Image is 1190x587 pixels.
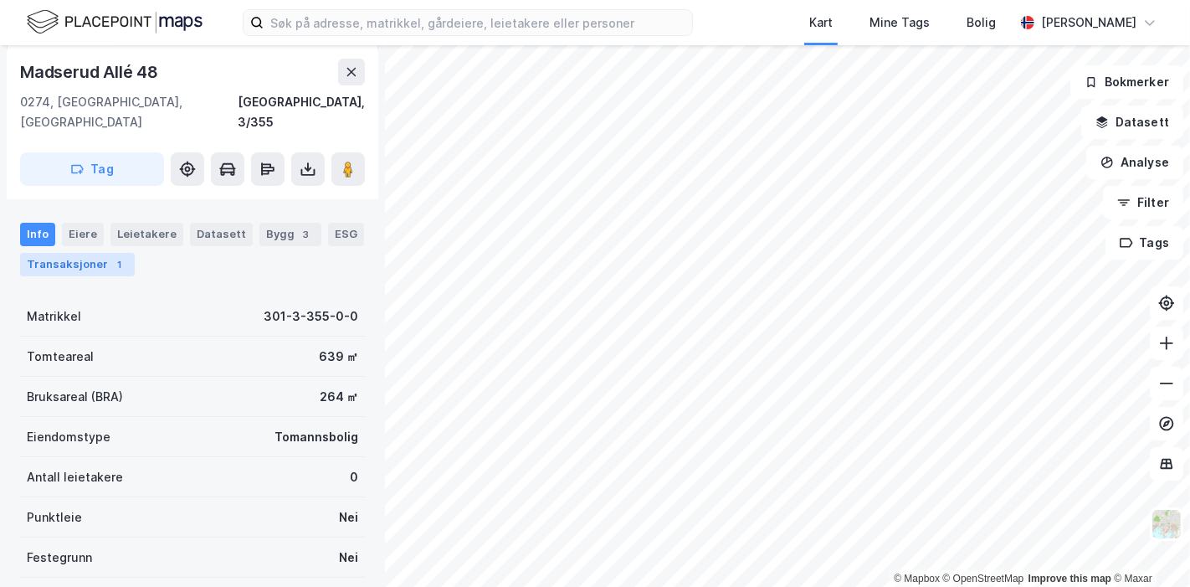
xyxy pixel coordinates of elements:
[894,573,940,584] a: Mapbox
[809,13,833,33] div: Kart
[111,256,128,273] div: 1
[190,223,253,246] div: Datasett
[27,467,123,487] div: Antall leietakere
[27,347,94,367] div: Tomteareal
[20,152,164,186] button: Tag
[1105,226,1183,260] button: Tags
[27,427,110,447] div: Eiendomstype
[1103,186,1183,219] button: Filter
[328,223,364,246] div: ESG
[320,387,358,407] div: 264 ㎡
[20,253,135,276] div: Transaksjoner
[350,467,358,487] div: 0
[264,10,692,35] input: Søk på adresse, matrikkel, gårdeiere, leietakere eller personer
[1028,573,1111,584] a: Improve this map
[20,92,238,132] div: 0274, [GEOGRAPHIC_DATA], [GEOGRAPHIC_DATA]
[27,387,123,407] div: Bruksareal (BRA)
[1086,146,1183,179] button: Analyse
[339,548,358,568] div: Nei
[967,13,996,33] div: Bolig
[1041,13,1136,33] div: [PERSON_NAME]
[1070,65,1183,99] button: Bokmerker
[339,507,358,528] div: Nei
[1106,507,1190,587] div: Kontrollprogram for chat
[27,8,203,37] img: logo.f888ab2527a4732fd821a326f86c7f29.svg
[27,306,81,327] div: Matrikkel
[110,223,183,246] div: Leietakere
[869,13,930,33] div: Mine Tags
[238,92,365,132] div: [GEOGRAPHIC_DATA], 3/355
[264,306,358,327] div: 301-3-355-0-0
[259,223,321,246] div: Bygg
[1106,507,1190,587] iframe: Chat Widget
[274,427,358,447] div: Tomannsbolig
[298,226,315,243] div: 3
[319,347,358,367] div: 639 ㎡
[27,507,82,528] div: Punktleie
[943,573,1024,584] a: OpenStreetMap
[1081,106,1183,139] button: Datasett
[20,223,55,246] div: Info
[62,223,104,246] div: Eiere
[27,548,92,568] div: Festegrunn
[20,59,162,85] div: Madserud Allé 48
